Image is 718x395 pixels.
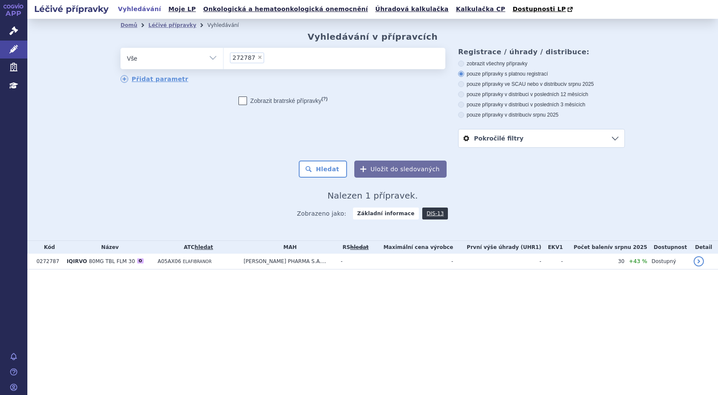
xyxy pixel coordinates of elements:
[459,129,624,147] a: Pokročilé filtry
[694,256,704,266] a: detail
[458,111,625,118] label: pouze přípravky v distribuci
[371,241,453,254] th: Maximální cena výrobce
[529,112,558,118] span: v srpnu 2025
[373,3,451,15] a: Úhradová kalkulačka
[541,254,563,269] td: -
[153,241,239,254] th: ATC
[239,254,336,269] td: [PERSON_NAME] PHARMA S.A....
[453,3,508,15] a: Kalkulačka CP
[354,161,447,178] button: Uložit do sledovaných
[89,258,135,264] span: 80MG TBL FLM 30
[510,3,577,15] a: Dostupnosti LP
[308,32,438,42] h2: Vyhledávání v přípravcích
[194,244,213,250] a: hledat
[239,241,336,254] th: MAH
[458,101,625,108] label: pouze přípravky v distribuci v posledních 3 měsících
[238,97,328,105] label: Zobrazit bratrské přípravky
[563,241,647,254] th: Počet balení
[453,254,541,269] td: -
[453,241,541,254] th: První výše úhrady (UHR1)
[232,55,255,61] span: 272787
[327,190,418,201] span: Nalezen 1 přípravek.
[458,70,625,77] label: pouze přípravky s platnou registrací
[207,19,250,32] li: Vyhledávání
[67,258,87,264] span: IQIRVO
[121,22,137,28] a: Domů
[458,48,625,56] h3: Registrace / úhrady / distribuce:
[32,241,62,254] th: Kód
[371,254,453,269] td: -
[541,241,563,254] th: EKV1
[689,241,718,254] th: Detail
[183,259,212,264] span: ELAFIBRANOR
[27,3,115,15] h2: Léčivé přípravky
[350,244,368,250] del: hledat
[647,241,689,254] th: Dostupnost
[336,241,370,254] th: RS
[629,258,647,264] span: +43 %
[166,3,198,15] a: Moje LP
[422,208,448,219] a: DIS-13
[62,241,153,254] th: Název
[158,258,181,264] span: A05AX06
[267,52,271,63] input: 272787
[609,244,647,250] span: v srpnu 2025
[336,254,370,269] td: -
[647,254,689,269] td: Dostupný
[299,161,347,178] button: Hledat
[458,91,625,98] label: pouze přípravky v distribuci v posledních 12 měsících
[32,254,62,269] td: 0272787
[350,244,368,250] a: vyhledávání neobsahuje žádnou platnou referenční skupinu
[297,208,347,219] span: Zobrazeno jako:
[121,75,188,83] a: Přidat parametr
[563,254,624,269] td: 30
[257,55,262,60] span: ×
[137,258,144,263] div: O
[148,22,196,28] a: Léčivé přípravky
[564,81,594,87] span: v srpnu 2025
[512,6,566,12] span: Dostupnosti LP
[458,60,625,67] label: zobrazit všechny přípravky
[458,81,625,88] label: pouze přípravky ve SCAU nebo v distribuci
[200,3,371,15] a: Onkologická a hematoonkologická onemocnění
[353,208,419,219] strong: Základní informace
[115,3,164,15] a: Vyhledávání
[321,96,327,102] abbr: (?)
